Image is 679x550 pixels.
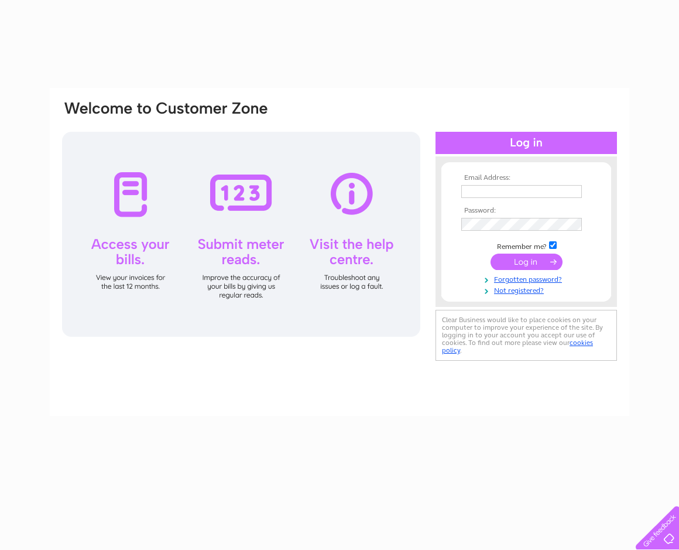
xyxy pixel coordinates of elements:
a: Not registered? [461,284,594,295]
a: cookies policy [442,339,593,354]
input: Submit [491,254,563,270]
div: Clear Business would like to place cookies on your computer to improve your experience of the sit... [435,310,617,361]
th: Password: [458,207,594,215]
a: Forgotten password? [461,273,594,284]
td: Remember me? [458,240,594,251]
th: Email Address: [458,174,594,182]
